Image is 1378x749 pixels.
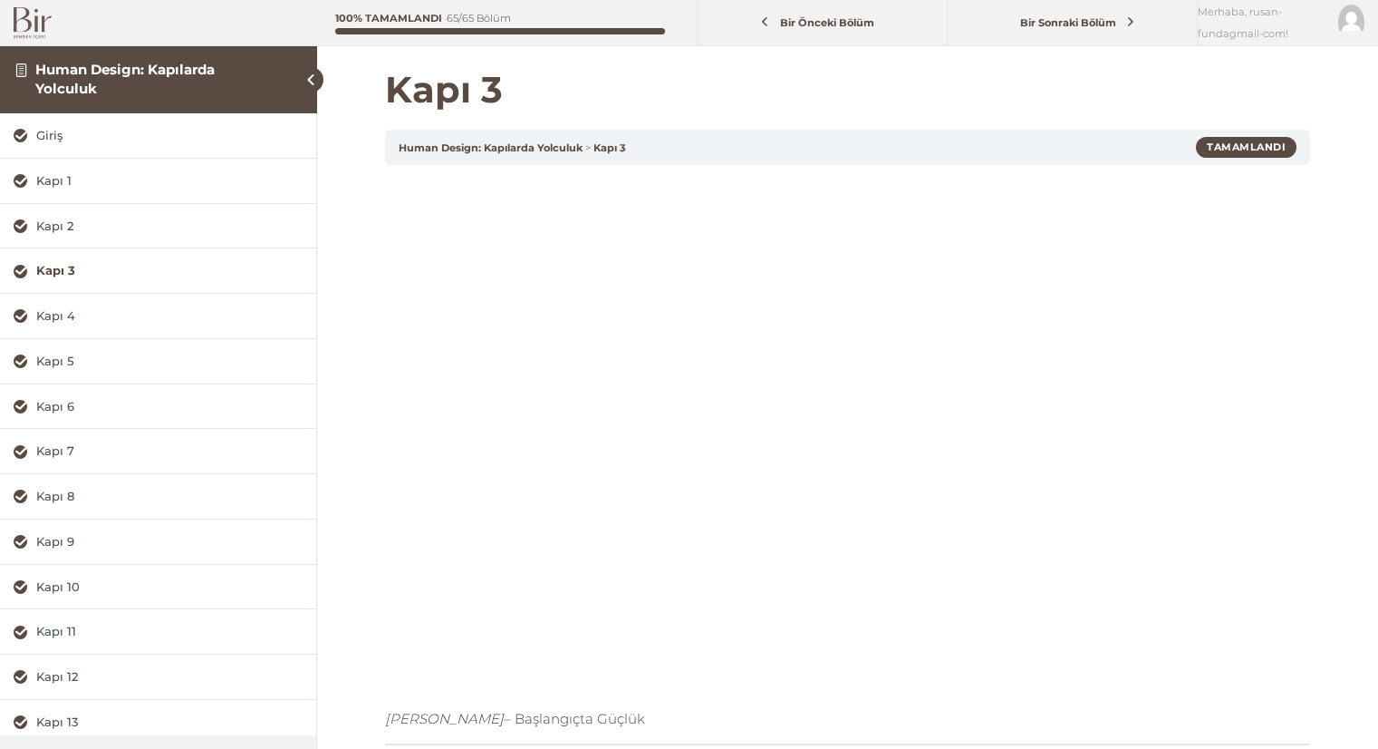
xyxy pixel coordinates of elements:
[14,579,303,596] a: Kapı 10
[36,579,303,596] div: Kapı 10
[14,533,303,550] a: Kapı 9
[14,353,303,370] a: Kapı 5
[14,7,52,39] img: Bir Logo
[36,443,303,460] div: Kapı 7
[1198,1,1325,44] span: Merhaba, rusan-fundagmail-com!
[385,708,1310,730] p: – Başlangıçta Güçlük
[36,353,303,370] div: Kapı 5
[447,14,511,24] div: 65/65 Bölüm
[36,488,303,505] div: Kapı 8
[769,16,884,29] span: Bir Önceki Bölüm
[14,714,303,731] a: Kapı 13
[36,533,303,550] div: Kapı 9
[14,262,303,279] a: Kapı 3
[702,6,942,40] a: Bir Önceki Bölüm
[1196,137,1296,157] div: Tamamlandı
[335,14,442,24] div: 100% Tamamlandı
[593,141,626,154] a: Kapı 3
[385,710,504,727] em: [PERSON_NAME]
[36,262,303,279] div: Kapı 3
[14,307,303,325] a: Kapı 4
[36,668,303,686] div: Kapı 12
[14,172,303,190] a: Kapı 1
[14,218,303,235] a: Kapı 2
[14,443,303,460] a: Kapı 7
[36,307,303,325] div: Kapı 4
[36,218,303,235] div: Kapı 2
[36,127,303,144] div: Giriş
[1009,16,1126,29] span: Bir Sonraki Bölüm
[14,398,303,415] a: Kapı 6
[14,127,303,144] a: Giriş
[385,68,1310,112] h1: Kapı 3
[36,172,303,190] div: Kapı 1
[35,61,215,96] a: Human Design: Kapılarda Yolculuk
[952,6,1192,40] a: Bir Sonraki Bölüm
[36,398,303,415] div: Kapı 6
[14,623,303,640] a: Kapı 11
[36,623,303,640] div: Kapı 11
[399,141,583,154] a: Human Design: Kapılarda Yolculuk
[36,714,303,731] div: Kapı 13
[14,488,303,505] a: Kapı 8
[14,668,303,686] a: Kapı 12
